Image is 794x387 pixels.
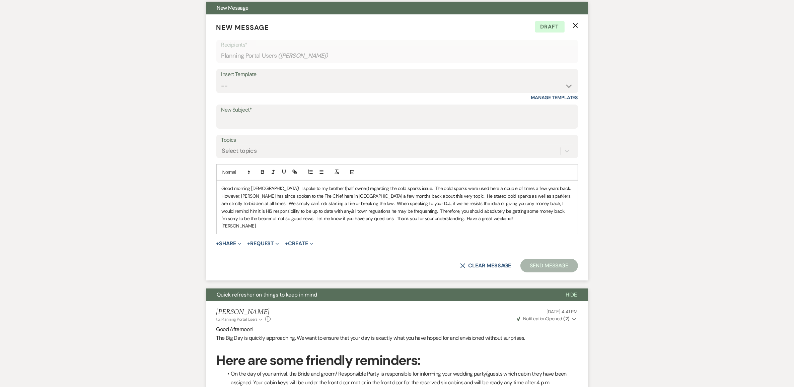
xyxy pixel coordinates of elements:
[563,316,569,322] strong: ( 2 )
[247,241,279,246] button: Request
[223,370,578,387] li: On the day of your arrival, the Bride and groom/ Responsible Party is responsible for informing y...
[547,309,578,315] span: [DATE] 4:41 PM
[216,308,271,316] h5: [PERSON_NAME]
[206,288,555,301] button: Quick refresher on things to keep in mind
[278,51,328,60] span: ( [PERSON_NAME] )
[216,241,219,246] span: +
[517,316,570,322] span: Opened
[216,351,420,369] strong: Here are some friendly reminders:
[216,316,264,322] button: to: Planning Portal Users
[285,241,288,246] span: +
[555,288,588,301] button: Hide
[216,325,578,334] p: Good Afternoon!
[216,317,258,322] span: to: Planning Portal Users
[222,185,573,222] p: Good morning [DEMOGRAPHIC_DATA]! I spoke to my brother (half owner) regarding the cold sparks iss...
[520,259,578,272] button: Send Message
[222,147,257,156] div: Select topics
[216,23,269,32] span: New Message
[221,49,573,62] div: Planning Portal Users
[217,4,248,11] span: New Message
[285,241,313,246] button: Create
[221,70,573,79] div: Insert Template
[216,241,241,246] button: Share
[516,315,578,322] button: NotificationOpened (2)
[221,105,573,115] label: New Subject*
[523,316,546,322] span: Notification
[247,241,250,246] span: +
[222,222,573,230] p: [PERSON_NAME]
[531,94,578,101] a: Manage Templates
[216,334,578,342] p: The Big Day is quickly approaching. We want to ensure that your day is exactly what you have hope...
[217,291,317,298] span: Quick refresher on things to keep in mind
[535,21,565,33] span: Draft
[221,41,573,49] p: Recipients*
[566,291,577,298] span: Hide
[460,263,511,268] button: Clear message
[221,135,573,145] label: Topics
